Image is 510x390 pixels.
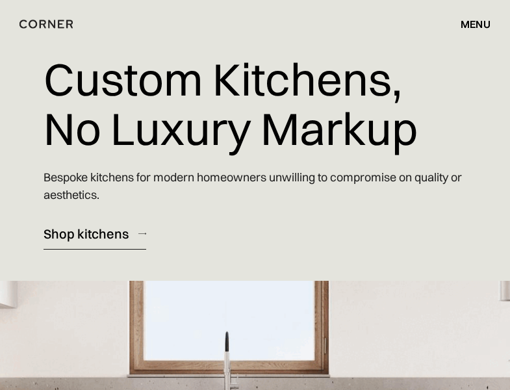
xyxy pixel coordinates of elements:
[44,47,418,161] h1: Custom Kitchens, No Luxury Markup
[461,19,491,29] div: menu
[19,16,78,32] a: home
[44,161,466,211] p: Bespoke kitchens for modern homeowners unwilling to compromise on quality or aesthetics.
[44,218,146,250] a: Shop kitchens
[448,13,491,35] div: menu
[44,225,129,242] div: Shop kitchens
